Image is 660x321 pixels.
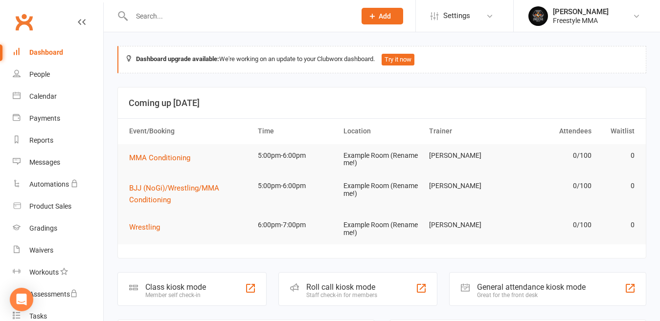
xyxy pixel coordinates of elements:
a: Automations [13,173,103,195]
span: Add [379,12,391,20]
a: Calendar [13,86,103,107]
div: Gradings [29,224,57,232]
button: Try it now [382,54,414,65]
th: Event/Booking [125,119,253,144]
td: 0/100 [510,144,596,167]
div: Workouts [29,268,59,276]
img: thumb_image1660268831.png [528,6,548,26]
a: Waivers [13,239,103,261]
td: 0 [596,174,639,197]
div: Dashboard [29,48,63,56]
th: Waitlist [596,119,639,144]
td: [PERSON_NAME] [425,174,510,197]
button: MMA Conditioning [129,152,197,164]
td: 5:00pm-6:00pm [253,174,339,197]
div: We're working on an update to your Clubworx dashboard. [117,46,646,73]
div: [PERSON_NAME] [553,7,609,16]
span: BJJ (NoGi)/Wrestling/MMA Conditioning [129,184,219,204]
div: General attendance kiosk mode [477,282,586,292]
div: Reports [29,136,53,144]
td: [PERSON_NAME] [425,214,510,236]
td: [PERSON_NAME] [425,144,510,167]
div: Waivers [29,246,53,254]
div: People [29,70,50,78]
a: Clubworx [12,10,36,34]
div: Great for the front desk [477,292,586,299]
th: Time [253,119,339,144]
div: Staff check-in for members [306,292,377,299]
button: BJJ (NoGi)/Wrestling/MMA Conditioning [129,182,249,206]
td: 0/100 [510,174,596,197]
th: Trainer [425,119,510,144]
a: Dashboard [13,42,103,64]
div: Calendar [29,92,57,100]
th: Attendees [510,119,596,144]
div: Product Sales [29,202,71,210]
a: Reports [13,129,103,151]
td: 6:00pm-7:00pm [253,214,339,236]
a: Messages [13,151,103,173]
a: Payments [13,107,103,129]
div: Tasks [29,312,47,320]
span: MMA Conditioning [129,153,190,162]
h3: Coming up [DATE] [129,98,635,108]
td: Example Room (Rename me!) [339,144,425,175]
button: Add [362,8,403,24]
td: 0 [596,214,639,236]
th: Location [339,119,425,144]
a: Gradings [13,217,103,239]
span: Settings [443,5,470,27]
div: Automations [29,180,69,188]
div: Roll call kiosk mode [306,282,377,292]
a: People [13,64,103,86]
strong: Dashboard upgrade available: [136,55,219,63]
div: Class kiosk mode [145,282,206,292]
td: Example Room (Rename me!) [339,174,425,205]
div: Open Intercom Messenger [10,288,33,311]
div: Assessments [29,290,78,298]
td: 0 [596,144,639,167]
div: Messages [29,158,60,166]
button: Wrestling [129,221,167,233]
span: Wrestling [129,223,160,232]
div: Member self check-in [145,292,206,299]
input: Search... [129,9,349,23]
a: Workouts [13,261,103,283]
div: Freestyle MMA [553,16,609,25]
td: Example Room (Rename me!) [339,214,425,244]
a: Assessments [13,283,103,305]
td: 0/100 [510,214,596,236]
div: Payments [29,114,60,122]
td: 5:00pm-6:00pm [253,144,339,167]
a: Product Sales [13,195,103,217]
